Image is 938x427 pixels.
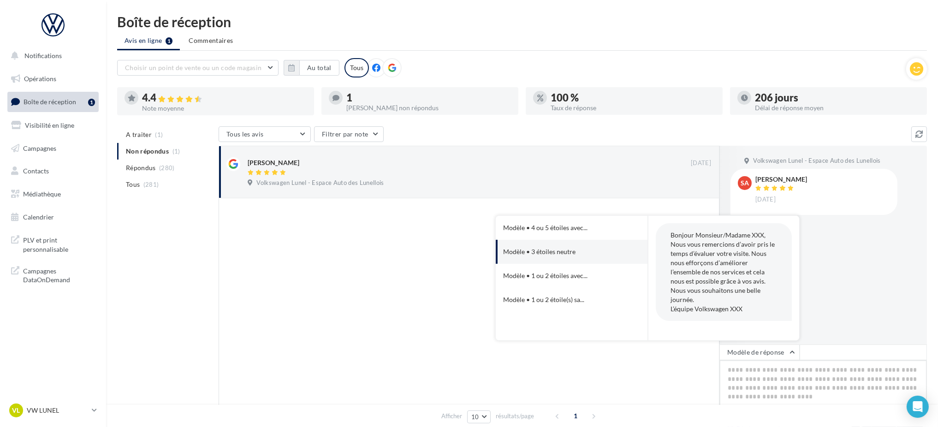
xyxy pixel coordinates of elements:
[219,126,311,142] button: Tous les avis
[299,60,339,76] button: Au total
[155,131,163,138] span: (1)
[284,60,339,76] button: Au total
[23,190,61,198] span: Médiathèque
[27,406,88,415] p: VW LUNEL
[143,181,159,188] span: (281)
[117,60,279,76] button: Choisir un point de vente ou un code magasin
[6,69,101,89] a: Opérations
[189,36,233,45] span: Commentaires
[23,234,95,254] span: PLV et print personnalisable
[753,157,880,165] span: Volkswagen Lunel - Espace Auto des Lunellois
[23,213,54,221] span: Calendrier
[6,261,101,288] a: Campagnes DataOnDemand
[346,93,511,103] div: 1
[314,126,384,142] button: Filtrer par note
[346,105,511,111] div: [PERSON_NAME] non répondus
[755,196,776,204] span: [DATE]
[755,176,807,183] div: [PERSON_NAME]
[496,216,622,240] button: Modèle • 4 ou 5 étoiles avec...
[142,93,307,103] div: 4.4
[125,64,261,71] span: Choisir un point de vente ou un code magasin
[755,93,920,103] div: 206 jours
[23,265,95,285] span: Campagnes DataOnDemand
[126,163,156,172] span: Répondus
[6,46,97,65] button: Notifications
[471,413,479,421] span: 10
[496,412,534,421] span: résultats/page
[441,412,462,421] span: Afficher
[6,139,101,158] a: Campagnes
[741,178,749,188] span: SA
[12,406,20,415] span: VL
[117,15,927,29] div: Boîte de réception
[25,121,74,129] span: Visibilité en ligne
[6,92,101,112] a: Boîte de réception1
[256,179,384,187] span: Volkswagen Lunel - Espace Auto des Lunellois
[88,99,95,106] div: 1
[551,93,715,103] div: 100 %
[6,230,101,257] a: PLV et print personnalisable
[6,116,101,135] a: Visibilité en ligne
[568,409,583,423] span: 1
[503,295,584,304] span: Modèle • 1 ou 2 étoile(s) sa...
[496,264,622,288] button: Modèle • 1 ou 2 étoiles avec...
[248,158,299,167] div: [PERSON_NAME]
[126,130,152,139] span: A traiter
[126,180,140,189] span: Tous
[907,396,929,418] div: Open Intercom Messenger
[671,231,775,313] span: Bonjour Monsieur/Madame XXX, Nous vous remercions d’avoir pris le temps d’évaluer votre visite. N...
[503,247,576,256] div: Modèle • 3 étoiles neutre
[719,344,800,360] button: Modèle de réponse
[496,288,622,312] button: Modèle • 1 ou 2 étoile(s) sa...
[24,75,56,83] span: Opérations
[142,105,307,112] div: Note moyenne
[7,402,99,419] a: VL VW LUNEL
[691,159,711,167] span: [DATE]
[503,271,588,280] span: Modèle • 1 ou 2 étoiles avec...
[6,184,101,204] a: Médiathèque
[344,58,369,77] div: Tous
[23,167,49,175] span: Contacts
[467,410,491,423] button: 10
[23,144,56,152] span: Campagnes
[503,223,588,232] span: Modèle • 4 ou 5 étoiles avec...
[496,240,622,264] button: Modèle • 3 étoiles neutre
[755,105,920,111] div: Délai de réponse moyen
[6,208,101,227] a: Calendrier
[159,164,175,172] span: (280)
[226,130,264,138] span: Tous les avis
[551,105,715,111] div: Taux de réponse
[24,52,62,59] span: Notifications
[24,98,76,106] span: Boîte de réception
[6,161,101,181] a: Contacts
